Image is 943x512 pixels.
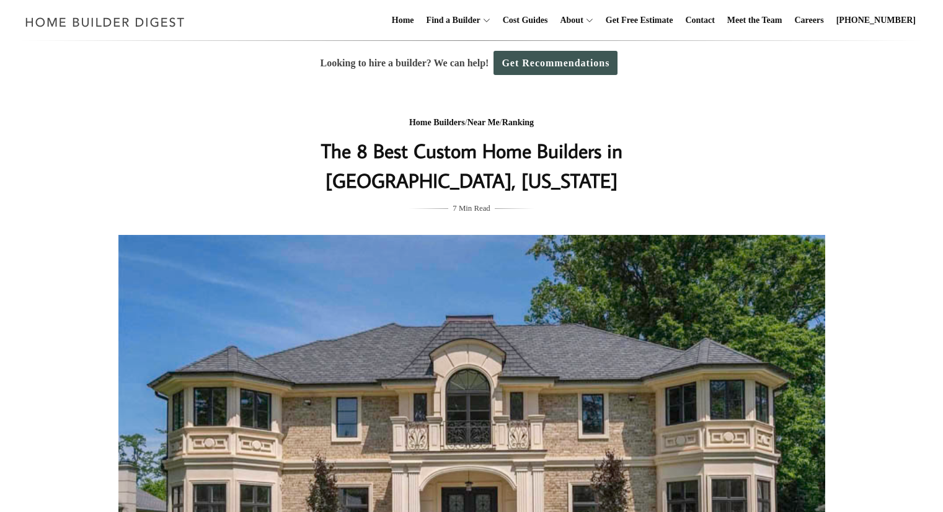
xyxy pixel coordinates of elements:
a: [PHONE_NUMBER] [831,1,921,40]
a: About [555,1,583,40]
a: Find a Builder [422,1,480,40]
a: Near Me [467,118,500,127]
a: Contact [680,1,719,40]
h1: The 8 Best Custom Home Builders in [GEOGRAPHIC_DATA], [US_STATE] [224,136,719,195]
div: / / [224,115,719,131]
img: Home Builder Digest [20,10,190,34]
a: Home [387,1,419,40]
a: Meet the Team [722,1,787,40]
a: Home Builders [409,118,465,127]
a: Get Free Estimate [601,1,678,40]
a: Ranking [502,118,534,127]
span: 7 Min Read [453,201,490,215]
a: Get Recommendations [494,51,618,75]
a: Careers [790,1,829,40]
a: Cost Guides [498,1,553,40]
